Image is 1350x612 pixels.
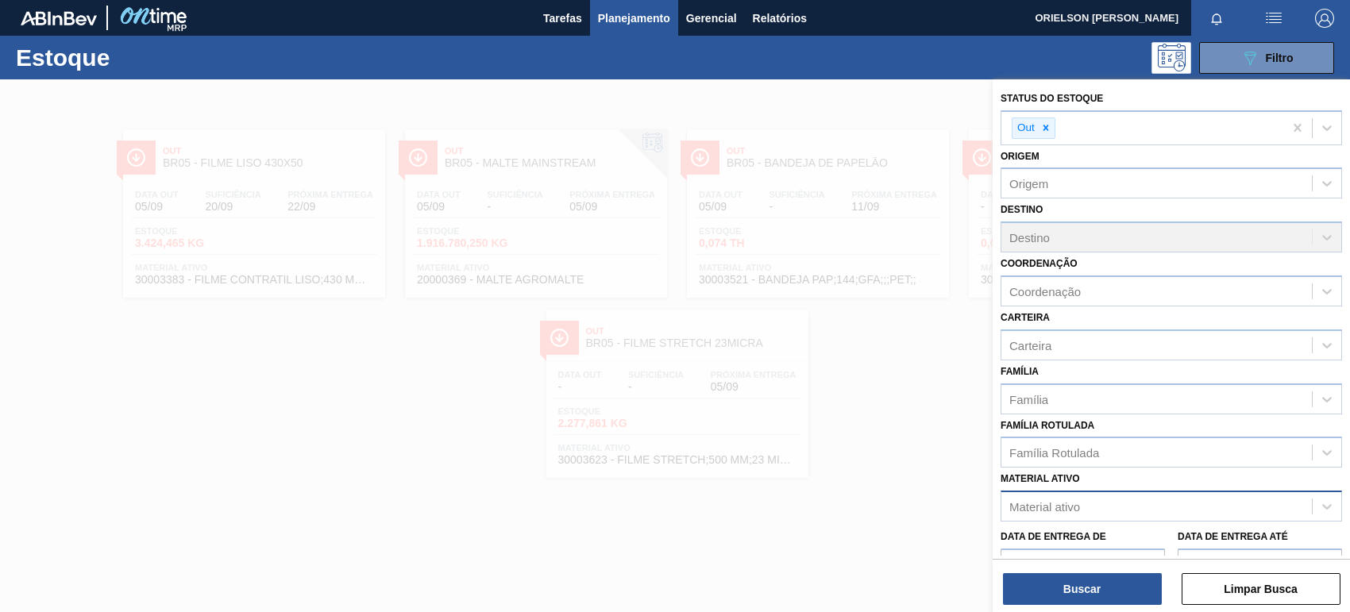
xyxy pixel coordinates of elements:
span: Planejamento [598,9,670,28]
h1: Estoque [16,48,249,67]
label: Carteira [1001,312,1050,323]
input: dd/mm/yyyy [1001,548,1165,580]
img: userActions [1264,9,1283,28]
label: Data de Entrega de [1001,531,1106,542]
label: Status do Estoque [1001,93,1103,104]
button: Filtro [1199,42,1334,74]
div: Família Rotulada [1009,446,1099,460]
span: Tarefas [543,9,582,28]
label: Material ativo [1001,473,1080,484]
div: Origem [1009,177,1048,191]
div: Material ativo [1009,500,1080,514]
span: Relatórios [753,9,807,28]
div: Coordenação [1009,285,1081,298]
span: Gerencial [686,9,737,28]
button: Notificações [1191,7,1242,29]
div: Família [1009,392,1048,406]
label: Coordenação [1001,258,1078,269]
label: Família Rotulada [1001,420,1094,431]
input: dd/mm/yyyy [1178,548,1342,580]
label: Destino [1001,204,1043,215]
div: Out [1012,118,1037,138]
div: Carteira [1009,338,1051,352]
label: Origem [1001,151,1039,162]
img: Logout [1315,9,1334,28]
img: TNhmsLtSVTkK8tSr43FrP2fwEKptu5GPRR3wAAAABJRU5ErkJggg== [21,11,97,25]
span: Filtro [1266,52,1294,64]
label: Família [1001,366,1039,377]
div: Pogramando: nenhum usuário selecionado [1151,42,1191,74]
label: Data de Entrega até [1178,531,1288,542]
